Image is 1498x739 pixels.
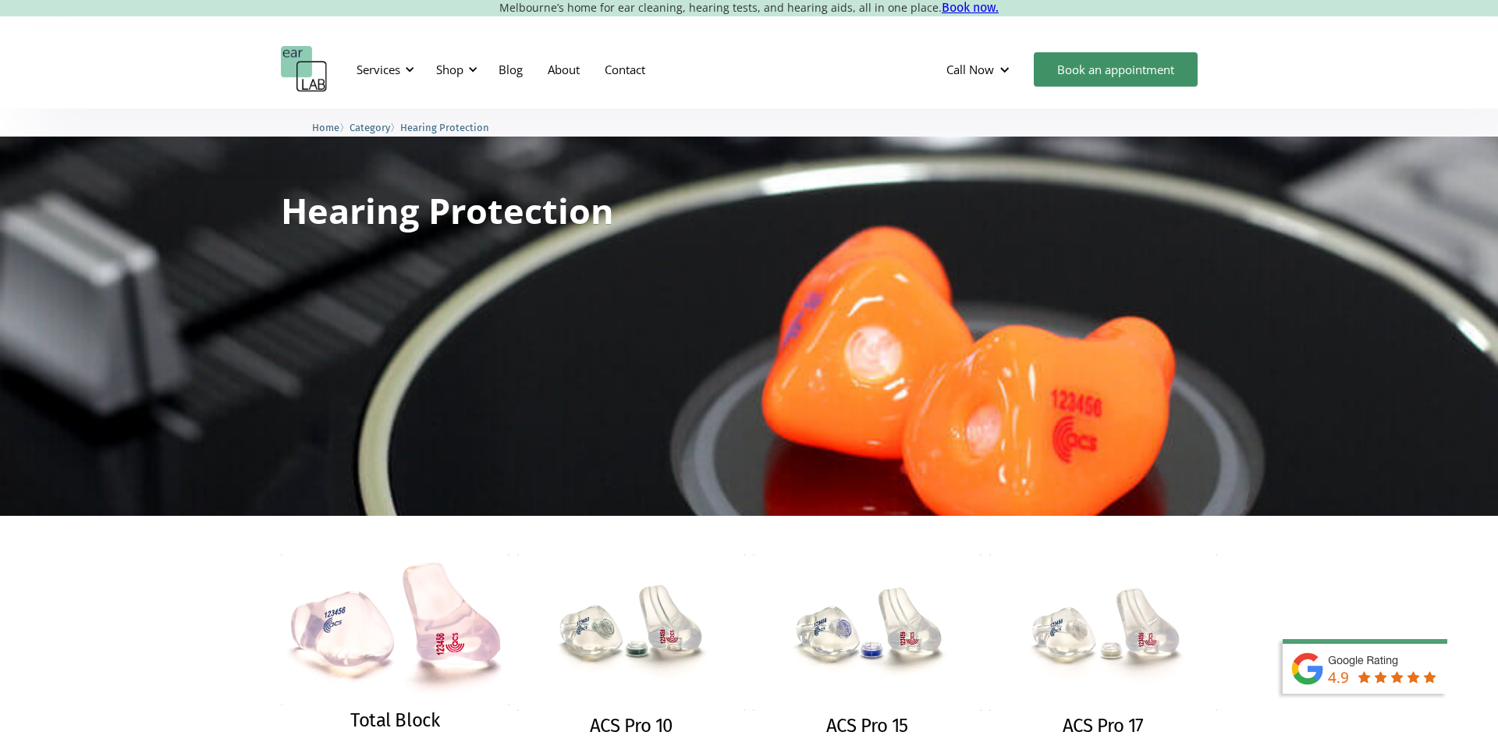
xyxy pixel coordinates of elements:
[826,715,908,737] h2: ACS Pro 15
[350,122,390,133] span: Category
[400,119,489,134] a: Hearing Protection
[592,47,658,92] a: Contact
[1063,715,1144,737] h2: ACS Pro 17
[347,46,419,93] div: Services
[753,554,982,711] img: ACS Pro 15
[350,119,390,134] a: Category
[281,193,614,228] h1: Hearing Protection
[934,46,1026,93] div: Call Now
[989,554,1218,711] img: ACS Pro 17
[1034,52,1198,87] a: Book an appointment
[350,709,439,732] h2: Total Block
[312,122,339,133] span: Home
[357,62,400,77] div: Services
[400,122,489,133] span: Hearing Protection
[590,715,673,737] h2: ACS Pro 10
[946,62,994,77] div: Call Now
[312,119,350,136] li: 〉
[535,47,592,92] a: About
[281,46,328,93] a: home
[281,554,509,705] img: Total Block
[486,47,535,92] a: Blog
[517,554,746,711] img: ACS Pro 10
[436,62,463,77] div: Shop
[427,46,482,93] div: Shop
[312,119,339,134] a: Home
[350,119,400,136] li: 〉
